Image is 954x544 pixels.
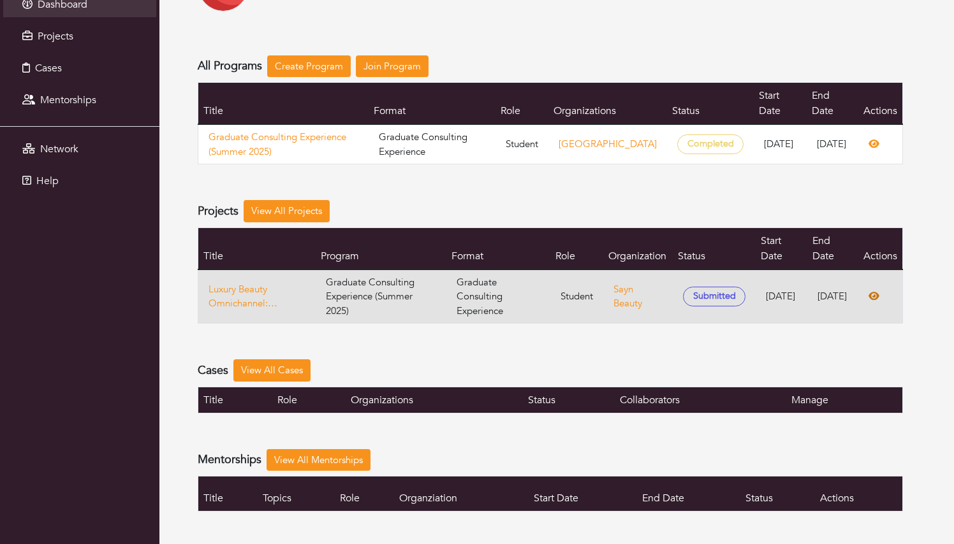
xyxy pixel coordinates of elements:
th: Collaborators [615,387,786,413]
th: Role [495,83,548,125]
span: Help [36,174,59,188]
th: End Date [807,83,858,125]
th: Organizations [346,387,524,413]
a: View All Projects [244,200,330,222]
span: Projects [38,29,73,43]
td: [DATE] [754,124,807,164]
th: Title [198,476,258,512]
h4: Projects [198,204,238,218]
td: Graduate Consulting Experience [446,269,550,324]
th: Topics [258,476,335,512]
th: Role [550,227,603,269]
th: Actions [815,476,902,512]
th: Organizations [548,83,667,125]
td: Student [550,269,603,324]
th: Status [740,476,815,512]
th: Role [272,387,346,413]
a: Luxury Beauty Omnichannel: Maximizing Cross-Platform Growth for Sayn Beauty [209,282,305,311]
td: [DATE] [756,269,807,324]
th: Program [316,227,446,269]
a: Cases [3,55,156,81]
th: Format [369,83,495,125]
a: Graduate Consulting Experience (Summer 2025) [209,130,358,159]
a: Network [3,136,156,162]
a: Create Program [267,55,351,78]
td: Graduate Consulting Experience (Summer 2025) [316,269,446,324]
a: [GEOGRAPHIC_DATA] [559,138,657,150]
span: Mentorships [40,93,96,107]
h4: All Programs [198,59,262,73]
th: Organziation [394,476,529,512]
td: [DATE] [807,124,858,164]
th: Actions [858,83,903,125]
th: Manage [786,387,902,413]
td: Graduate Consulting Experience [369,124,495,164]
th: Status [523,387,615,413]
a: View All Mentorships [267,449,371,471]
th: Role [335,476,394,512]
h4: Mentorships [198,453,261,467]
th: End Date [807,227,858,269]
span: Completed [677,134,744,154]
th: Start Date [529,476,637,512]
a: Mentorships [3,87,156,113]
th: Title [198,387,272,413]
th: Status [673,227,756,269]
a: Projects [3,24,156,49]
th: Actions [858,227,903,269]
th: Title [198,227,316,269]
td: Student [495,124,548,164]
h4: Cases [198,364,228,378]
a: Sayn Beauty [613,283,642,310]
a: Help [3,168,156,194]
a: View All Cases [233,359,311,382]
th: Title [198,83,369,125]
span: Submitted [683,287,745,306]
th: Format [446,227,550,269]
td: [DATE] [807,269,858,324]
th: Start Date [756,227,807,269]
th: Start Date [754,83,807,125]
span: Network [40,142,78,156]
span: Cases [35,61,62,75]
th: Organization [603,227,673,269]
a: Join Program [356,55,429,78]
th: End Date [637,476,740,512]
th: Status [667,83,754,125]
